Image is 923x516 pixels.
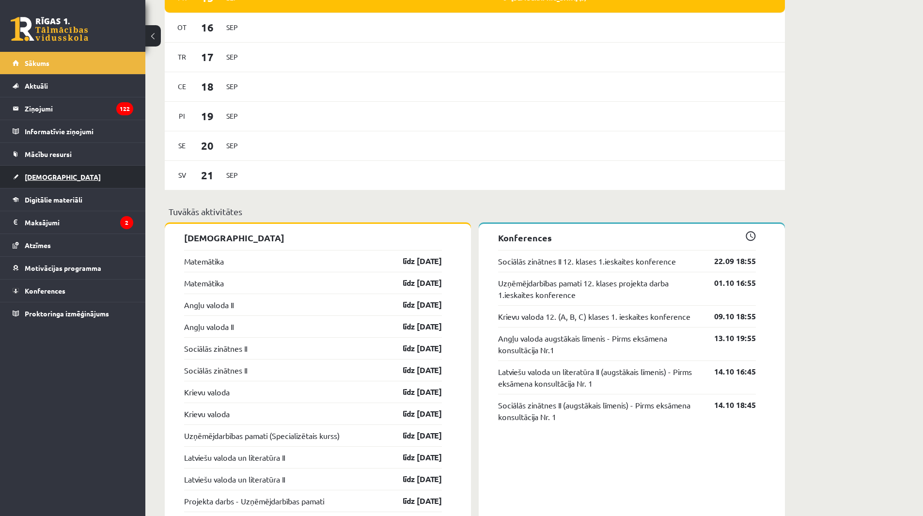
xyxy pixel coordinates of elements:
[184,408,230,420] a: Krievu valoda
[192,167,222,183] span: 21
[700,399,756,411] a: 14.10 18:45
[172,109,192,124] span: Pi
[184,473,285,485] a: Latviešu valoda un literatūra II
[13,188,133,211] a: Digitālie materiāli
[25,172,101,181] span: [DEMOGRAPHIC_DATA]
[13,143,133,165] a: Mācību resursi
[192,78,222,94] span: 18
[13,302,133,325] a: Proktoringa izmēģinājums
[172,49,192,64] span: Tr
[386,255,442,267] a: līdz [DATE]
[13,120,133,142] a: Informatīvie ziņojumi
[386,386,442,398] a: līdz [DATE]
[498,311,690,322] a: Krievu valoda 12. (A, B, C) klases 1. ieskaites konference
[192,108,222,124] span: 19
[184,299,234,311] a: Angļu valoda II
[184,430,340,441] a: Uzņēmējdarbības pamati (Specializētais kurss)
[222,168,242,183] span: Sep
[184,386,230,398] a: Krievu valoda
[172,79,192,94] span: Ce
[222,79,242,94] span: Sep
[498,231,756,244] p: Konferences
[386,277,442,289] a: līdz [DATE]
[116,102,133,115] i: 122
[700,311,756,322] a: 09.10 18:55
[25,211,133,234] legend: Maksājumi
[498,255,676,267] a: Sociālās zinātnes II 12. klases 1.ieskaites konference
[25,97,133,120] legend: Ziņojumi
[386,408,442,420] a: līdz [DATE]
[25,309,109,318] span: Proktoringa izmēģinājums
[11,17,88,41] a: Rīgas 1. Tālmācības vidusskola
[192,138,222,154] span: 20
[498,366,700,389] a: Latviešu valoda un literatūra II (augstākais līmenis) - Pirms eksāmena konsultācija Nr. 1
[222,49,242,64] span: Sep
[386,473,442,485] a: līdz [DATE]
[120,216,133,229] i: 2
[25,195,82,204] span: Digitālie materiāli
[25,264,101,272] span: Motivācijas programma
[184,277,224,289] a: Matemātika
[386,321,442,332] a: līdz [DATE]
[700,332,756,344] a: 13.10 19:55
[386,495,442,507] a: līdz [DATE]
[13,75,133,97] a: Aktuāli
[184,364,247,376] a: Sociālās zinātnes II
[700,366,756,377] a: 14.10 16:45
[13,280,133,302] a: Konferences
[184,495,324,507] a: Projekta darbs - Uzņēmējdarbības pamati
[25,120,133,142] legend: Informatīvie ziņojumi
[25,81,48,90] span: Aktuāli
[700,277,756,289] a: 01.10 16:55
[498,277,700,300] a: Uzņēmējdarbības pamati 12. klases projekta darba 1.ieskaites konference
[386,430,442,441] a: līdz [DATE]
[13,257,133,279] a: Motivācijas programma
[700,255,756,267] a: 22.09 18:55
[498,399,700,422] a: Sociālās zinātnes II (augstākais līmenis) - Pirms eksāmena konsultācija Nr. 1
[169,205,781,218] p: Tuvākās aktivitātes
[25,150,72,158] span: Mācību resursi
[386,452,442,463] a: līdz [DATE]
[222,20,242,35] span: Sep
[184,343,247,354] a: Sociālās zinātnes II
[222,109,242,124] span: Sep
[386,364,442,376] a: līdz [DATE]
[184,321,234,332] a: Angļu valoda II
[184,452,285,463] a: Latviešu valoda un literatūra II
[192,49,222,65] span: 17
[172,168,192,183] span: Sv
[13,97,133,120] a: Ziņojumi122
[172,20,192,35] span: Ot
[184,231,442,244] p: [DEMOGRAPHIC_DATA]
[25,286,65,295] span: Konferences
[386,299,442,311] a: līdz [DATE]
[222,138,242,153] span: Sep
[386,343,442,354] a: līdz [DATE]
[192,19,222,35] span: 16
[13,166,133,188] a: [DEMOGRAPHIC_DATA]
[184,255,224,267] a: Matemātika
[498,332,700,356] a: Angļu valoda augstākais līmenis - Pirms eksāmena konsultācija Nr.1
[172,138,192,153] span: Se
[25,59,49,67] span: Sākums
[13,52,133,74] a: Sākums
[13,211,133,234] a: Maksājumi2
[13,234,133,256] a: Atzīmes
[25,241,51,250] span: Atzīmes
